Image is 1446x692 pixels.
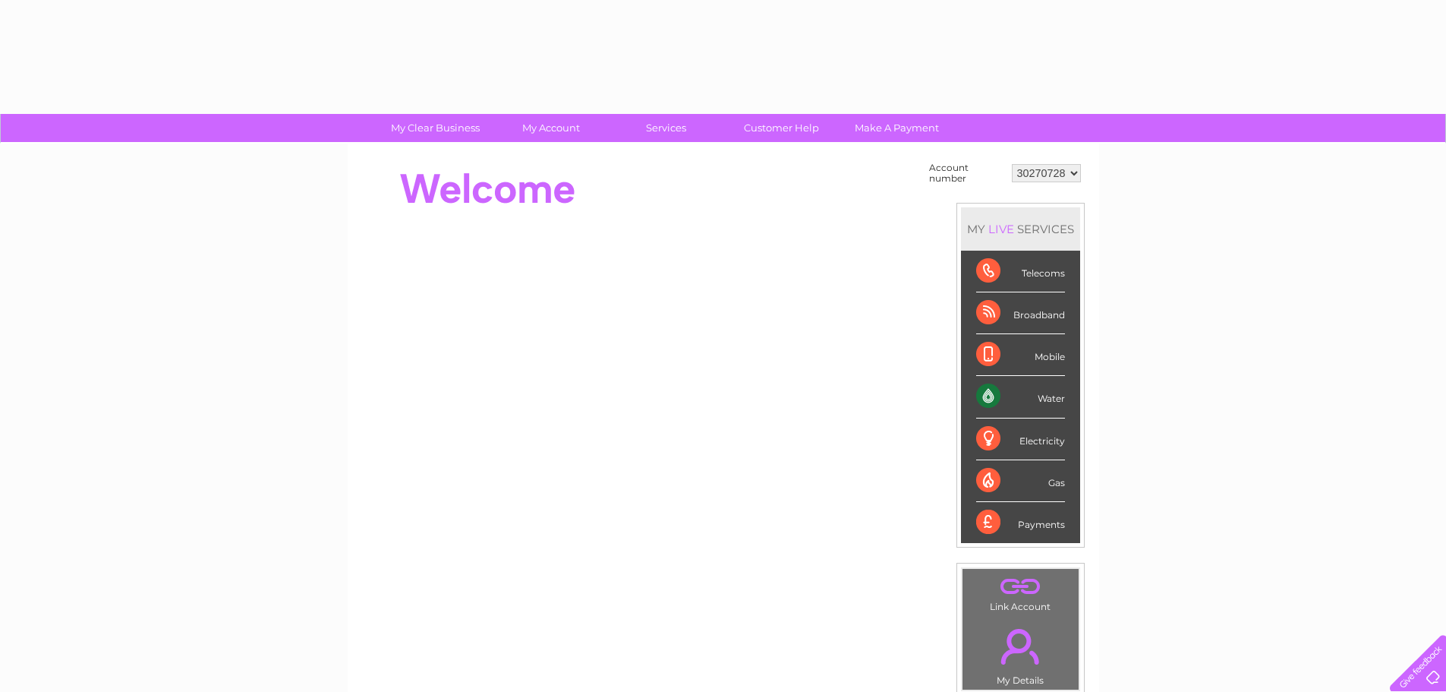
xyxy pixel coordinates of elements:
td: My Details [962,616,1079,690]
a: My Clear Business [373,114,498,142]
td: Account number [925,159,1008,188]
div: Telecoms [976,251,1065,292]
div: MY SERVICES [961,207,1080,251]
a: Make A Payment [834,114,959,142]
div: Mobile [976,334,1065,376]
div: Electricity [976,419,1065,460]
td: Link Account [962,568,1079,616]
a: Customer Help [719,114,844,142]
div: Broadband [976,292,1065,334]
div: Water [976,376,1065,418]
div: Gas [976,460,1065,502]
a: My Account [488,114,613,142]
a: . [966,620,1075,673]
div: LIVE [985,222,1017,236]
div: Payments [976,502,1065,543]
a: . [966,573,1075,599]
a: Services [603,114,729,142]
